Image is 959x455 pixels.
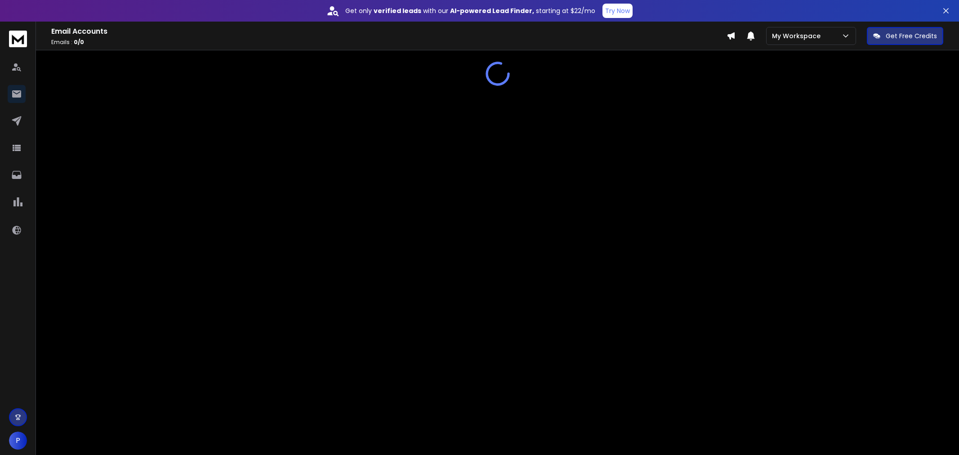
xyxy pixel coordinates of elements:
[772,31,824,40] p: My Workspace
[9,432,27,450] button: P
[74,38,84,46] span: 0 / 0
[51,39,727,46] p: Emails :
[867,27,943,45] button: Get Free Credits
[51,26,727,37] h1: Email Accounts
[9,31,27,47] img: logo
[450,6,534,15] strong: AI-powered Lead Finder,
[374,6,421,15] strong: verified leads
[345,6,595,15] p: Get only with our starting at $22/mo
[602,4,633,18] button: Try Now
[886,31,937,40] p: Get Free Credits
[605,6,630,15] p: Try Now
